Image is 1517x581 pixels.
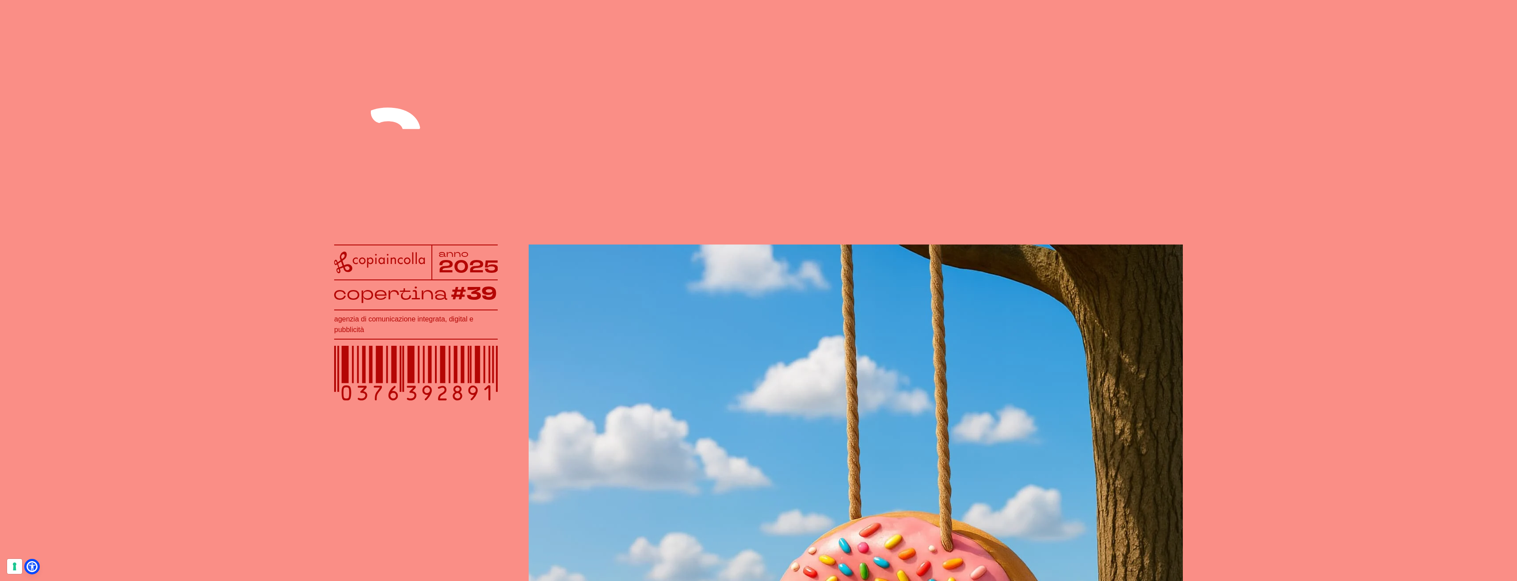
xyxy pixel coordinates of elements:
a: Open Accessibility Menu [27,561,38,572]
button: Le tue preferenze relative al consenso per le tecnologie di tracciamento [7,559,22,574]
tspan: anno [438,247,469,260]
h1: agenzia di comunicazione integrata, digital e pubblicità [334,314,498,335]
tspan: 2025 [438,255,499,279]
tspan: copertina [333,282,447,305]
tspan: #39 [451,282,497,306]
